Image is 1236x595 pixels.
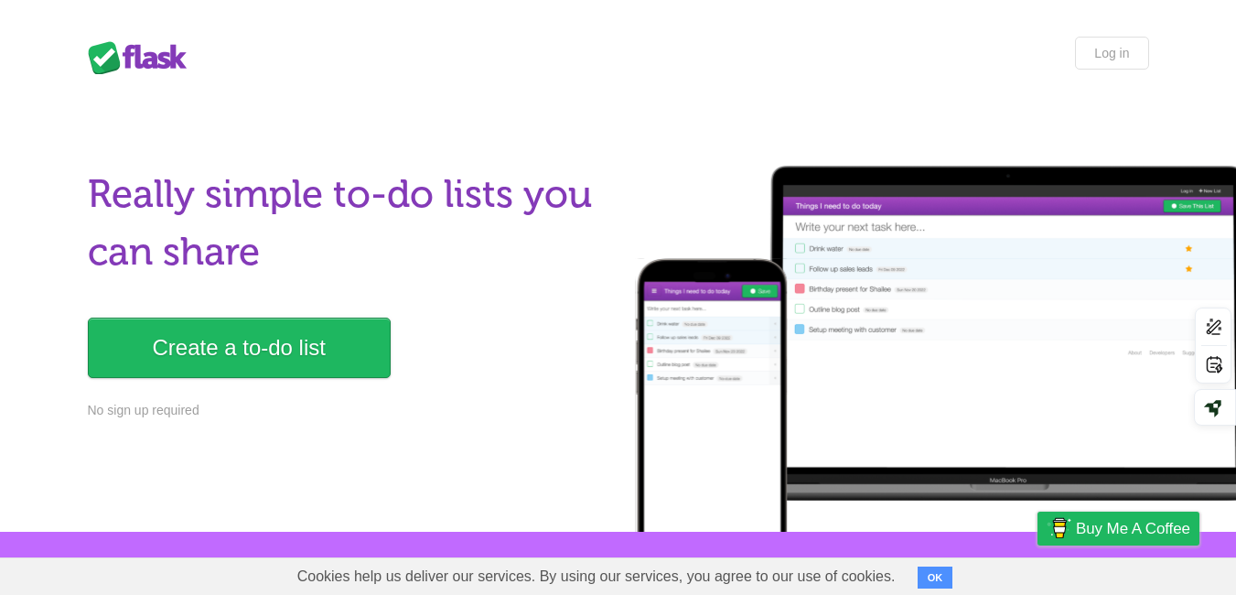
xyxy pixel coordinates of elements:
p: No sign up required [88,401,607,420]
img: Buy me a coffee [1047,513,1071,544]
button: OK [918,567,953,589]
a: Log in [1075,37,1148,70]
span: Cookies help us deliver our services. By using our services, you agree to our use of cookies. [279,558,914,595]
a: Create a to-do list [88,318,391,378]
div: Flask Lists [88,41,198,74]
a: Buy me a coffee [1037,512,1199,546]
h1: Really simple to-do lists you can share [88,166,607,281]
span: Buy me a coffee [1076,513,1190,545]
